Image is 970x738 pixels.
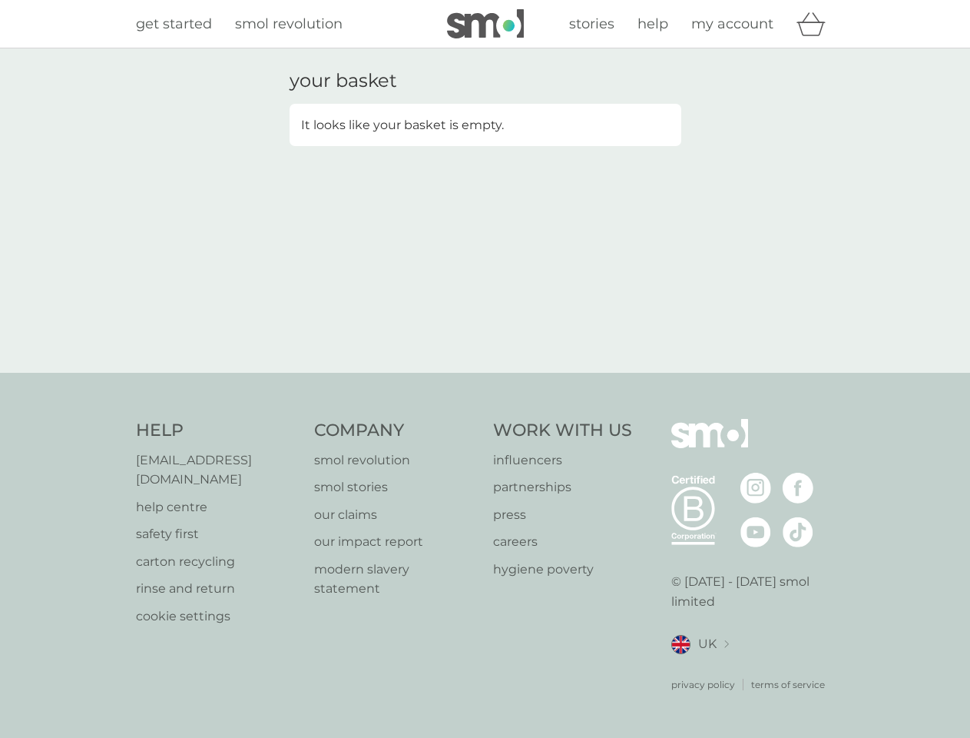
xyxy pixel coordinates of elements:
a: [EMAIL_ADDRESS][DOMAIN_NAME] [136,450,300,490]
p: It looks like your basket is empty. [301,115,504,135]
img: visit the smol Tiktok page [783,517,813,547]
img: select a new location [724,640,729,649]
a: rinse and return [136,579,300,599]
h4: Company [314,419,478,443]
a: modern slavery statement [314,560,478,599]
a: terms of service [751,677,825,692]
span: UK [698,634,717,654]
a: smol revolution [235,13,343,35]
a: hygiene poverty [493,560,632,580]
a: partnerships [493,477,632,497]
a: stories [569,13,614,35]
a: our impact report [314,532,478,552]
h4: Work With Us [493,419,632,443]
a: careers [493,532,632,552]
a: smol revolution [314,450,478,470]
img: visit the smol Youtube page [740,517,771,547]
a: our claims [314,505,478,525]
span: get started [136,15,212,32]
a: influencers [493,450,632,470]
a: privacy policy [671,677,735,692]
a: my account [691,13,773,35]
a: get started [136,13,212,35]
span: my account [691,15,773,32]
span: help [637,15,668,32]
img: smol [447,9,524,38]
h4: Help [136,419,300,443]
a: help [637,13,668,35]
img: smol [671,419,748,471]
a: safety first [136,524,300,544]
a: smol stories [314,477,478,497]
h3: your basket [290,70,397,92]
p: © [DATE] - [DATE] smol limited [671,572,835,611]
span: smol revolution [235,15,343,32]
a: carton recycling [136,552,300,572]
img: UK flag [671,635,690,654]
span: stories [569,15,614,32]
a: help centre [136,497,300,517]
img: visit the smol Instagram page [740,473,771,504]
div: basket [796,8,835,39]
a: press [493,505,632,525]
a: cookie settings [136,607,300,627]
img: visit the smol Facebook page [783,473,813,504]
